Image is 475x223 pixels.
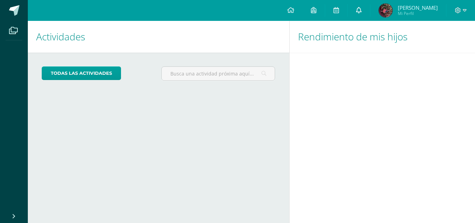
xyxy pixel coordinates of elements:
[162,67,275,80] input: Busca una actividad próxima aquí...
[298,21,467,53] h1: Rendimiento de mis hijos
[398,4,438,11] span: [PERSON_NAME]
[398,10,438,16] span: Mi Perfil
[36,21,281,53] h1: Actividades
[379,3,393,17] img: 33a7903a6e3731334d4f0204fe5e8ecb.png
[42,66,121,80] a: todas las Actividades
